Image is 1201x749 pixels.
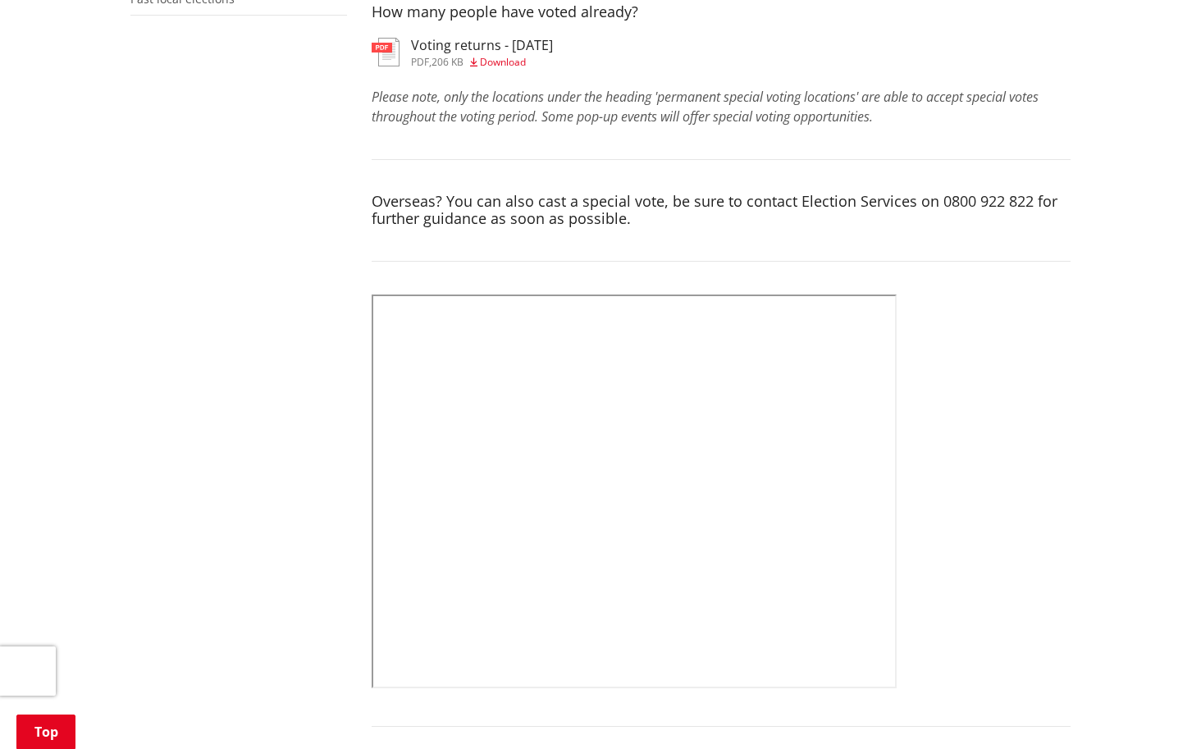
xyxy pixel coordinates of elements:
[432,55,464,69] span: 206 KB
[411,38,553,53] h3: Voting returns - [DATE]
[372,38,400,66] img: document-pdf.svg
[372,88,1039,126] em: Please note, only the locations under the heading 'permanent special voting locations' are able t...
[372,38,553,67] a: Voting returns - [DATE] pdf,206 KB Download
[480,55,526,69] span: Download
[411,57,553,67] div: ,
[16,715,75,749] a: Top
[411,55,429,69] span: pdf
[372,3,1071,21] h4: How many people have voted already?
[372,193,1071,228] h4: Overseas? You can also cast a special vote, be sure to contact Election Services on 0800 922 822 ...
[1126,680,1185,739] iframe: Messenger Launcher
